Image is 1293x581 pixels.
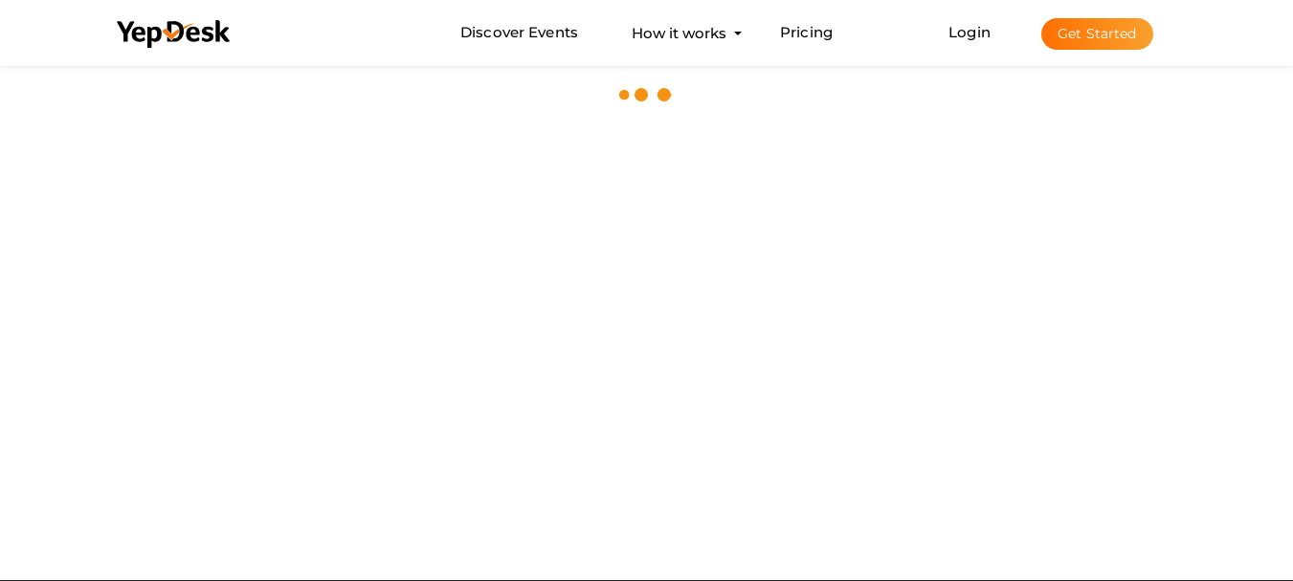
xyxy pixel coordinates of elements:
[1041,18,1153,50] button: Get Started
[780,15,833,51] a: Pricing
[460,15,578,51] a: Discover Events
[948,23,991,41] a: Login
[626,15,732,51] button: How it works
[613,61,680,128] img: loading.svg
